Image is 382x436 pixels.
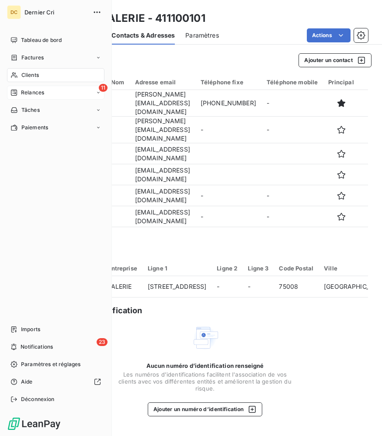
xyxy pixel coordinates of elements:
span: Paramètres [185,31,219,40]
a: Paiements [7,121,104,135]
span: Tâches [21,106,40,114]
td: - [212,276,243,297]
div: Ligne 3 [248,265,268,272]
td: - [243,276,274,297]
span: Aide [21,378,33,386]
div: Principal [328,79,354,86]
div: Téléphone mobile [267,79,318,86]
div: Téléphone fixe [201,79,256,86]
span: Factures [21,54,44,62]
td: - [261,117,323,143]
td: [STREET_ADDRESS] [142,276,212,297]
td: [EMAIL_ADDRESS][DOMAIN_NAME] [130,206,195,227]
td: [PERSON_NAME][EMAIL_ADDRESS][DOMAIN_NAME] [130,117,195,143]
div: DC [7,5,21,19]
td: [EMAIL_ADDRESS][DOMAIN_NAME] [130,164,195,185]
a: Tâches [7,103,104,117]
td: - [195,185,261,206]
iframe: Intercom live chat [352,406,373,427]
span: 23 [97,338,108,346]
a: 11Relances [7,86,104,100]
img: Logo LeanPay [7,417,61,431]
span: Relances [21,89,44,97]
td: - [261,90,323,117]
h3: IRIS GALERIE - 411100101 [77,10,205,26]
span: Contacts & Adresses [111,31,175,40]
span: Notifications [21,343,53,351]
span: Imports [21,325,40,333]
td: [EMAIL_ADDRESS][DOMAIN_NAME] [130,185,195,206]
img: Empty state [191,324,219,352]
td: - [261,185,323,206]
div: Nom entreprise [93,265,137,272]
a: Aide [7,375,104,389]
div: Ligne 1 [148,265,206,272]
a: Clients [7,68,104,82]
span: Tableau de bord [21,36,62,44]
button: Ajouter un numéro d’identification [148,402,263,416]
td: IRIS GALERIE [88,276,142,297]
div: Nom [111,79,124,86]
td: [PERSON_NAME][EMAIL_ADDRESS][DOMAIN_NAME] [130,90,195,117]
td: - [261,206,323,227]
span: Aucun numéro d’identification renseigné [146,362,264,369]
td: 75008 [274,276,319,297]
div: Code Postal [279,265,313,272]
div: Adresse email [135,79,190,86]
span: Déconnexion [21,395,55,403]
span: Les numéros d'identifications facilitent l'association de vos clients avec vos différentes entité... [118,371,292,392]
button: Ajouter un contact [299,53,372,67]
span: 11 [99,84,108,92]
button: Actions [307,28,351,42]
td: - [195,117,261,143]
span: Dernier Cri [24,9,87,16]
span: Paramètres et réglages [21,360,80,368]
a: Tableau de bord [7,33,104,47]
a: Factures [7,51,104,65]
td: [PHONE_NUMBER] [195,90,261,117]
div: Ligne 2 [217,265,237,272]
span: Paiements [21,124,48,131]
span: Clients [21,71,39,79]
a: Paramètres et réglages [7,357,104,371]
td: - [195,206,261,227]
a: Imports [7,322,104,336]
td: [EMAIL_ADDRESS][DOMAIN_NAME] [130,143,195,164]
